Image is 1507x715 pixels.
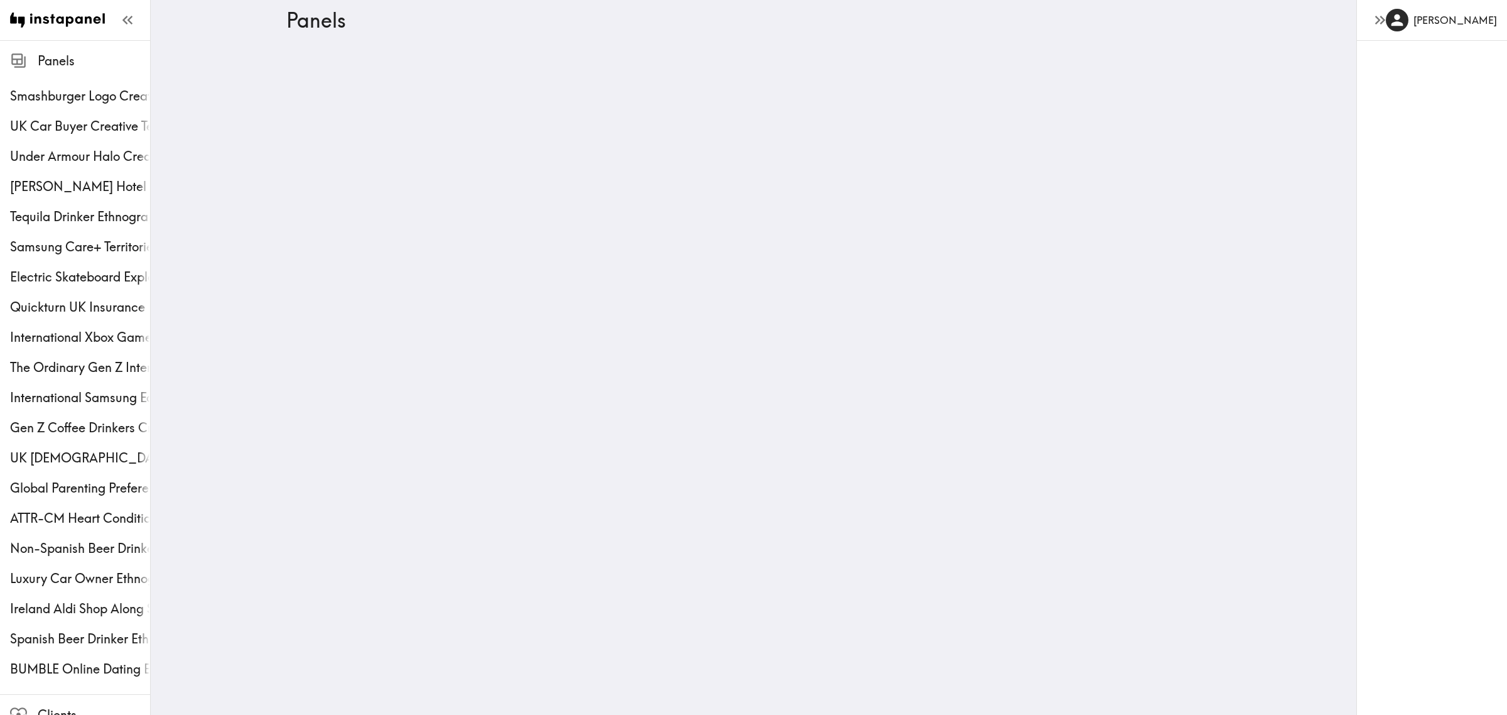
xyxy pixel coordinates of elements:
span: Under Armour Halo Creative Testing [10,148,150,165]
span: Smashburger Logo Creative Testing [10,87,150,105]
span: Quickturn UK Insurance Exploratory [10,298,150,316]
span: Luxury Car Owner Ethnography [10,570,150,587]
span: Gen Z Coffee Drinkers Creative Testing [10,419,150,437]
div: Conrad Hotel Customer Ethnography [10,178,150,195]
div: UK Female Healthy Eating Ethnography [10,449,150,467]
span: Tequila Drinker Ethnography [10,208,150,226]
span: UK [DEMOGRAPHIC_DATA] Healthy Eating Ethnography [10,449,150,467]
span: BUMBLE Online Dating Ethnography [10,660,150,678]
h3: Panels [286,8,1211,32]
span: Non-Spanish Beer Drinker Ethnography [10,540,150,557]
span: Spanish Beer Drinker Ethnography [10,630,150,648]
span: International Samsung Earphone Ethnography [10,389,150,407]
h6: [PERSON_NAME] [1413,13,1497,27]
span: Panels [38,52,150,70]
span: International Xbox Game Pass Exploratory [10,329,150,346]
span: [PERSON_NAME] Hotel Customer Ethnography [10,178,150,195]
span: UK Car Buyer Creative Testing [10,117,150,135]
span: The Ordinary Gen Z International Creative Testing [10,359,150,376]
span: ATTR-CM Heart Condition Patients Ethnography [10,510,150,527]
span: Ireland Aldi Shop Along Study [10,600,150,618]
span: Electric Skateboard Exploratory [10,268,150,286]
span: Samsung Care+ Territories Creative Testing [10,238,150,256]
span: Global Parenting Preferences Shop-Along [10,479,150,497]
